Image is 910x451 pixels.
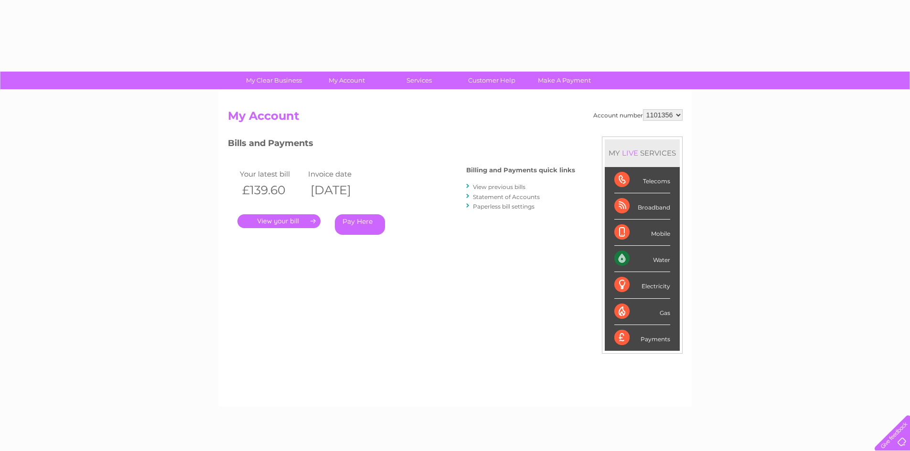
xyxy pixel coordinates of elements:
a: . [237,214,321,228]
a: Make A Payment [525,72,604,89]
th: [DATE] [306,180,375,200]
div: Gas [614,299,670,325]
h4: Billing and Payments quick links [466,167,575,174]
a: Services [380,72,459,89]
div: Broadband [614,193,670,220]
a: Customer Help [452,72,531,89]
a: View previous bills [473,183,525,190]
a: Statement of Accounts [473,193,540,200]
div: MY SERVICES [605,139,680,167]
td: Invoice date [306,168,375,180]
a: Pay Here [335,214,385,235]
div: Water [614,246,670,272]
h2: My Account [228,109,683,127]
div: Telecoms [614,167,670,193]
div: Account number [593,109,683,121]
a: My Clear Business [235,72,313,89]
div: Payments [614,325,670,351]
a: My Account [307,72,386,89]
div: Electricity [614,272,670,298]
div: Mobile [614,220,670,246]
th: £139.60 [237,180,306,200]
h3: Bills and Payments [228,136,575,153]
a: Paperless bill settings [473,203,535,210]
div: LIVE [620,148,640,157]
td: Your latest bill [237,168,306,180]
